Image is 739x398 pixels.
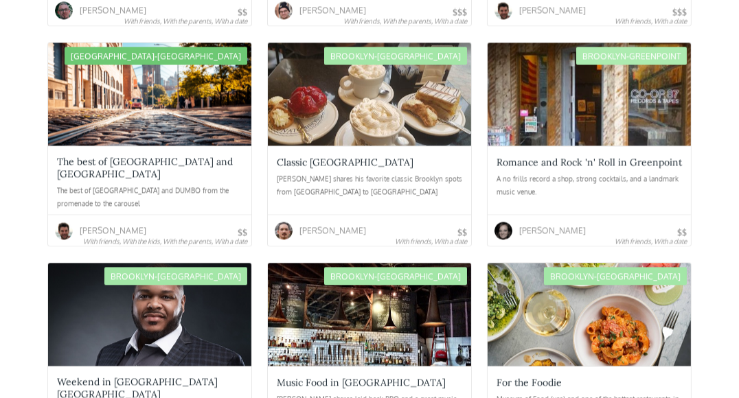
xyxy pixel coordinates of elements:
[80,218,146,242] div: [PERSON_NAME]
[299,218,366,242] div: [PERSON_NAME]
[672,8,687,16] div: $$$
[48,43,251,246] a: [GEOGRAPHIC_DATA]-[GEOGRAPHIC_DATA]The best of [GEOGRAPHIC_DATA] and [GEOGRAPHIC_DATA]The best of...
[277,172,462,200] div: [PERSON_NAME] shares his favorite classic Brooklyn spots from [GEOGRAPHIC_DATA] to [GEOGRAPHIC_DATA]
[57,155,242,180] div: The best of [GEOGRAPHIC_DATA] and [GEOGRAPHIC_DATA]
[544,267,687,285] div: Brooklyn-[GEOGRAPHIC_DATA]
[324,47,467,65] div: Brooklyn-[GEOGRAPHIC_DATA]
[277,156,413,168] div: Classic [GEOGRAPHIC_DATA]
[615,237,687,245] div: With friends, With a date
[519,218,586,242] div: [PERSON_NAME]
[497,376,562,388] div: For the Foodie
[124,16,247,25] div: With friends, With the parents, With a date
[268,43,471,246] a: Brooklyn-[GEOGRAPHIC_DATA]Classic [GEOGRAPHIC_DATA][PERSON_NAME] shares his favorite classic Broo...
[453,8,467,16] div: $$$
[343,16,467,25] div: With friends, With the parents, With a date
[277,376,446,388] div: Music Food in [GEOGRAPHIC_DATA]
[238,8,247,16] div: $$
[677,229,687,237] div: $$
[395,237,467,245] div: With friends, With a date
[65,47,247,65] div: [GEOGRAPHIC_DATA]-[GEOGRAPHIC_DATA]
[576,47,687,65] div: Brooklyn-Greenpoint
[457,229,467,237] div: $$
[497,156,682,168] div: Romance and Rock 'n' Roll in Greenpoint
[83,237,247,245] div: With friends, With the kids, With the parents, With a date
[57,184,242,211] div: The best of [GEOGRAPHIC_DATA] and DUMBO from the promenade to the carousel
[615,16,687,25] div: With friends, With a date
[238,229,247,237] div: $$
[497,172,682,200] div: A no frills record a shop, strong cocktails, and a landmark music venue.
[488,43,691,246] a: Brooklyn-GreenpointRomance and Rock 'n' Roll in GreenpointA no frills record a shop, strong cockt...
[324,267,467,285] div: Brooklyn-[GEOGRAPHIC_DATA]
[104,267,247,285] div: Brooklyn-[GEOGRAPHIC_DATA]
